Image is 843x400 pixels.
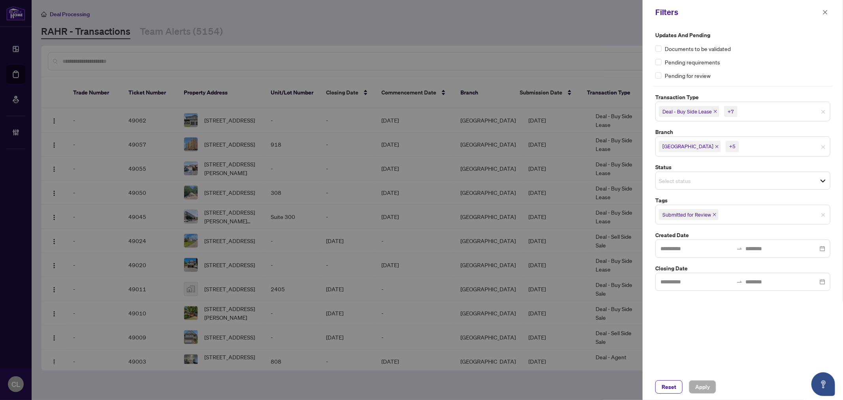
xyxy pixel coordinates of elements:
span: swap-right [736,279,743,285]
span: swap-right [736,245,743,252]
button: Apply [689,380,716,394]
label: Created Date [655,231,830,240]
span: Documents to be validated [665,44,731,53]
label: Closing Date [655,264,830,273]
span: close [822,9,828,15]
span: Submitted for Review [659,209,719,220]
span: Reset [662,381,676,393]
span: Deal - Buy Side Lease [659,106,719,117]
span: close [821,145,826,149]
button: Open asap [811,372,835,396]
label: Transaction Type [655,93,830,102]
span: Deal - Buy Side Lease [662,108,712,115]
span: to [736,279,743,285]
span: Pending for review [665,71,711,80]
span: to [736,245,743,252]
div: +5 [729,142,736,150]
label: Tags [655,196,830,205]
button: Reset [655,380,683,394]
span: close [715,145,719,149]
span: close [821,213,826,217]
div: Filters [655,6,820,18]
div: +7 [728,108,734,115]
span: close [713,213,717,217]
span: Richmond Hill [659,141,721,152]
label: Status [655,163,830,172]
span: [GEOGRAPHIC_DATA] [662,142,713,150]
span: close [821,109,826,114]
span: close [713,109,717,113]
label: Branch [655,128,830,136]
label: Updates and Pending [655,31,830,40]
span: Submitted for Review [662,211,711,219]
span: Pending requirements [665,58,720,66]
